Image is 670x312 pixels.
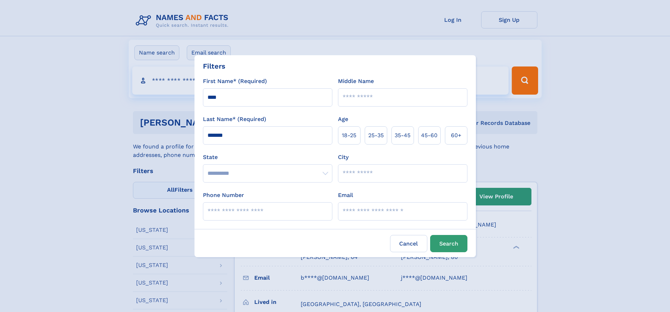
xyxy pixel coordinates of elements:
[421,131,438,140] span: 45‑60
[430,235,467,252] button: Search
[203,153,332,161] label: State
[342,131,356,140] span: 18‑25
[203,77,267,85] label: First Name* (Required)
[203,61,225,71] div: Filters
[368,131,384,140] span: 25‑35
[395,131,410,140] span: 35‑45
[451,131,461,140] span: 60+
[203,115,266,123] label: Last Name* (Required)
[338,153,349,161] label: City
[203,191,244,199] label: Phone Number
[338,77,374,85] label: Middle Name
[338,115,348,123] label: Age
[390,235,427,252] label: Cancel
[338,191,353,199] label: Email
